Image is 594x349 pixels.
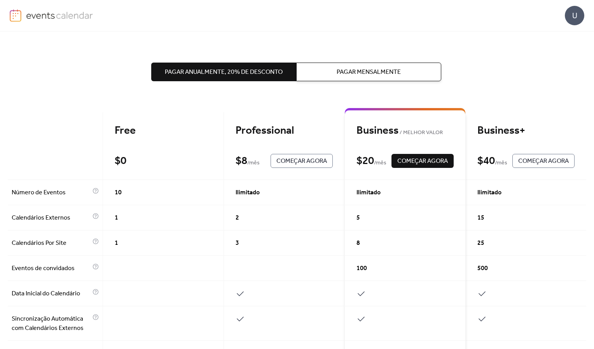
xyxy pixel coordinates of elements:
[512,154,575,168] button: Começar Agora
[356,239,360,248] span: 8
[477,239,484,248] span: 25
[477,264,488,273] span: 500
[495,159,507,168] span: / mês
[12,314,91,333] span: Sincronização Automática com Calendários Externos
[247,159,260,168] span: / mês
[10,9,21,22] img: logo
[236,188,260,197] span: Ilimitado
[356,124,454,138] div: Business
[518,157,569,166] span: Começar Agora
[565,6,584,25] div: U
[398,128,443,138] span: MELHOR VALOR
[26,9,93,21] img: logo-type
[115,124,212,138] div: Free
[236,154,247,168] div: $ 8
[12,289,91,298] span: Data Inicial do Calendário
[276,157,327,166] span: Começar Agora
[356,188,381,197] span: Ilimitado
[12,213,91,223] span: Calendários Externos
[337,68,401,77] span: Pagar Mensalmente
[12,239,91,248] span: Calendários Por Site
[236,124,333,138] div: Professional
[236,239,239,248] span: 3
[151,63,296,81] button: Pagar Anualmente, 20% de desconto
[477,124,575,138] div: Business+
[165,68,283,77] span: Pagar Anualmente, 20% de desconto
[391,154,454,168] button: Começar Agora
[115,239,118,248] span: 1
[356,264,367,273] span: 100
[477,188,501,197] span: Ilimitado
[477,213,484,223] span: 15
[12,188,91,197] span: Número de Eventos
[397,157,448,166] span: Começar Agora
[356,154,374,168] div: $ 20
[115,154,126,168] div: $ 0
[115,213,118,223] span: 1
[296,63,441,81] button: Pagar Mensalmente
[356,213,360,223] span: 5
[271,154,333,168] button: Começar Agora
[12,264,91,273] span: Eventos de convidados
[477,154,495,168] div: $ 40
[374,159,386,168] span: / mês
[236,213,239,223] span: 2
[115,188,122,197] span: 10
